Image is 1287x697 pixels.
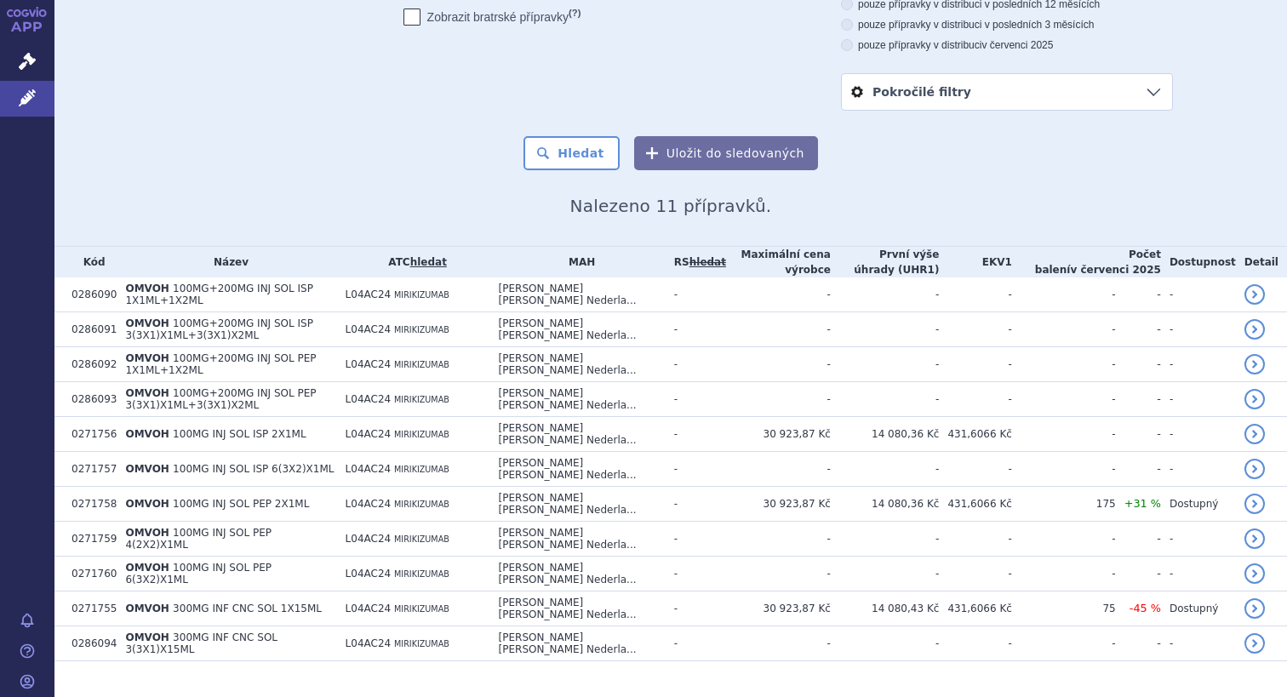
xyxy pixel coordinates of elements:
[125,283,169,294] span: OMVOH
[831,247,939,277] th: První výše úhrady (UHR1)
[841,18,1173,31] label: pouze přípravky v distribuci v posledních 3 měsících
[394,500,449,509] span: MIRIKIZUMAB
[831,522,939,557] td: -
[125,498,169,510] span: OMVOH
[666,347,726,382] td: -
[1244,528,1265,549] a: detail
[490,347,666,382] td: [PERSON_NAME] [PERSON_NAME] Nederla...
[394,465,449,474] span: MIRIKIZUMAB
[831,487,939,522] td: 14 080,36 Kč
[346,323,392,335] span: L04AC24
[1116,382,1161,417] td: -
[1012,557,1116,591] td: -
[666,382,726,417] td: -
[1161,557,1236,591] td: -
[1161,452,1236,487] td: -
[1130,602,1161,614] span: -45 %
[394,430,449,439] span: MIRIKIZUMAB
[173,498,309,510] span: 100MG INJ SOL PEP 2X1ML
[63,417,117,452] td: 0271756
[1116,452,1161,487] td: -
[1116,626,1161,661] td: -
[346,498,392,510] span: L04AC24
[1012,247,1161,277] th: Počet balení
[346,463,392,475] span: L04AC24
[1161,382,1236,417] td: -
[939,347,1012,382] td: -
[1070,264,1160,276] span: v červenci 2025
[666,591,726,626] td: -
[1012,277,1116,312] td: -
[1161,347,1236,382] td: -
[666,312,726,347] td: -
[569,8,581,19] abbr: (?)
[939,522,1012,557] td: -
[346,637,392,649] span: L04AC24
[346,533,392,545] span: L04AC24
[831,591,939,626] td: 14 080,43 Kč
[63,312,117,347] td: 0286091
[63,557,117,591] td: 0271760
[1244,424,1265,444] a: detail
[831,277,939,312] td: -
[1244,459,1265,479] a: detail
[346,568,392,580] span: L04AC24
[831,417,939,452] td: 14 080,36 Kč
[125,562,272,586] span: 100MG INJ SOL PEP 6(3X2)X1ML
[939,277,1012,312] td: -
[125,428,169,440] span: OMVOH
[666,487,726,522] td: -
[125,387,169,399] span: OMVOH
[939,382,1012,417] td: -
[939,591,1012,626] td: 431,6066 Kč
[689,256,726,268] a: vyhledávání neobsahuje žádnou platnou referenční skupinu
[125,527,169,539] span: OMVOH
[1012,452,1116,487] td: -
[1161,591,1236,626] td: Dostupný
[394,290,449,300] span: MIRIKIZUMAB
[63,452,117,487] td: 0271757
[831,452,939,487] td: -
[1116,522,1161,557] td: -
[1012,626,1116,661] td: -
[346,603,392,614] span: L04AC24
[63,591,117,626] td: 0271755
[490,247,666,277] th: MAH
[1236,247,1287,277] th: Detail
[1244,563,1265,584] a: detail
[63,382,117,417] td: 0286093
[666,277,726,312] td: -
[125,317,312,341] span: 100MG+200MG INJ SOL ISP 3(3X1)X1ML+3(3X1)X2ML
[63,247,117,277] th: Kód
[939,487,1012,522] td: 431,6066 Kč
[125,562,169,574] span: OMVOH
[394,325,449,334] span: MIRIKIZUMAB
[523,136,620,170] button: Hledat
[939,417,1012,452] td: 431,6066 Kč
[63,522,117,557] td: 0271759
[346,289,392,300] span: L04AC24
[831,626,939,661] td: -
[346,393,392,405] span: L04AC24
[394,569,449,579] span: MIRIKIZUMAB
[394,395,449,404] span: MIRIKIZUMAB
[1161,417,1236,452] td: -
[1012,591,1116,626] td: 75
[346,428,392,440] span: L04AC24
[1244,598,1265,619] a: detail
[726,277,831,312] td: -
[939,452,1012,487] td: -
[125,352,169,364] span: OMVOH
[394,360,449,369] span: MIRIKIZUMAB
[1012,312,1116,347] td: -
[1012,487,1116,522] td: 175
[1012,347,1116,382] td: -
[1124,497,1161,510] span: +31 %
[726,312,831,347] td: -
[1161,277,1236,312] td: -
[1161,247,1236,277] th: Dostupnost
[726,487,831,522] td: 30 923,87 Kč
[666,417,726,452] td: -
[125,317,169,329] span: OMVOH
[394,534,449,544] span: MIRIKIZUMAB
